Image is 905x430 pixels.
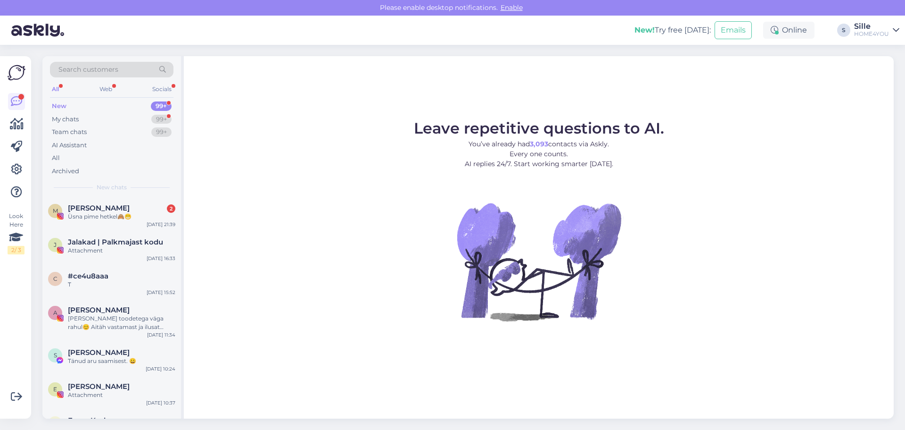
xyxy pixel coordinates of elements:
[53,309,58,316] span: A
[530,140,548,148] b: 3,093
[52,101,66,111] div: New
[68,280,175,289] div: T
[147,331,175,338] div: [DATE] 11:34
[146,399,175,406] div: [DATE] 10:37
[97,183,127,192] span: New chats
[837,24,850,37] div: S
[53,386,57,393] span: E
[68,246,175,255] div: Attachment
[8,64,25,82] img: Askly Logo
[151,101,172,111] div: 99+
[414,119,664,137] span: Leave repetitive questions to AI.
[52,167,79,176] div: Archived
[68,382,130,391] span: Eva-Lota
[52,127,87,137] div: Team chats
[763,22,814,39] div: Online
[147,255,175,262] div: [DATE] 16:33
[53,275,58,282] span: c
[68,204,130,212] span: Mari Klst
[68,416,117,425] span: Fama Keskus
[52,141,87,150] div: AI Assistant
[8,212,25,254] div: Look Here
[414,139,664,169] p: You’ve already had contacts via Askly. Every one counts. AI replies 24/7. Start working smarter [...
[98,83,114,95] div: Web
[854,23,899,38] a: SilleHOME4YOU
[715,21,752,39] button: Emails
[58,65,118,75] span: Search customers
[498,3,526,12] span: Enable
[146,365,175,372] div: [DATE] 10:24
[50,83,61,95] div: All
[634,25,655,34] b: New!
[167,204,175,213] div: 2
[54,241,57,248] span: J
[151,127,172,137] div: 99+
[52,115,79,124] div: My chats
[68,272,108,280] span: #ce4u8aaa
[68,238,163,246] span: Jalakad | Palkmajast kodu
[68,306,130,314] span: Annabel Trifanov
[68,391,175,399] div: Attachment
[8,246,25,254] div: 2 / 3
[634,25,711,36] div: Try free [DATE]:
[68,357,175,365] div: Tänud aru saamisest. 😀
[454,177,624,346] img: No Chat active
[150,83,173,95] div: Socials
[54,352,57,359] span: S
[854,30,889,38] div: HOME4YOU
[68,314,175,331] div: [PERSON_NAME] toodetega väga rahul😊 Aitäh vastamast ja ilusat päeva jätku!☀️
[52,153,60,163] div: All
[147,221,175,228] div: [DATE] 21:39
[151,115,172,124] div: 99+
[68,348,130,357] span: Sten Märtson
[53,207,58,214] span: M
[854,23,889,30] div: Sille
[147,289,175,296] div: [DATE] 15:52
[68,212,175,221] div: Ùsna pime hetkel🙈😁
